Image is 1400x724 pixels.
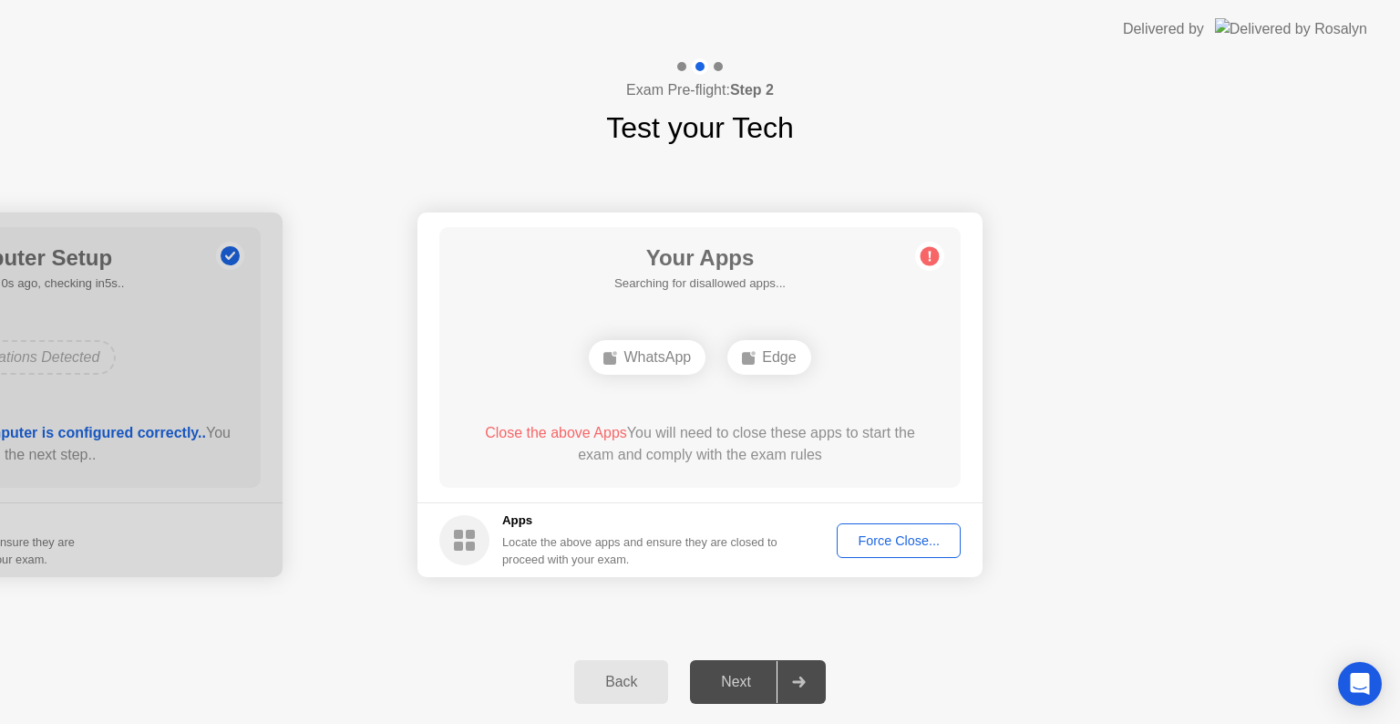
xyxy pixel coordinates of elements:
h4: Exam Pre-flight: [626,79,774,101]
div: Delivered by [1123,18,1204,40]
b: Step 2 [730,82,774,98]
h5: Apps [502,512,778,530]
div: Back [580,674,663,690]
div: WhatsApp [589,340,705,375]
div: You will need to close these apps to start the exam and comply with the exam rules [466,422,935,466]
h1: Test your Tech [606,106,794,150]
div: Open Intercom Messenger [1338,662,1382,706]
img: Delivered by Rosalyn [1215,18,1367,39]
div: Next [695,674,777,690]
h1: Your Apps [614,242,786,274]
button: Next [690,660,826,704]
button: Force Close... [837,523,961,558]
div: Edge [727,340,810,375]
button: Back [574,660,668,704]
div: Locate the above apps and ensure they are closed to proceed with your exam. [502,533,778,568]
span: Close the above Apps [485,425,627,440]
h5: Searching for disallowed apps... [614,274,786,293]
div: Force Close... [843,533,954,548]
